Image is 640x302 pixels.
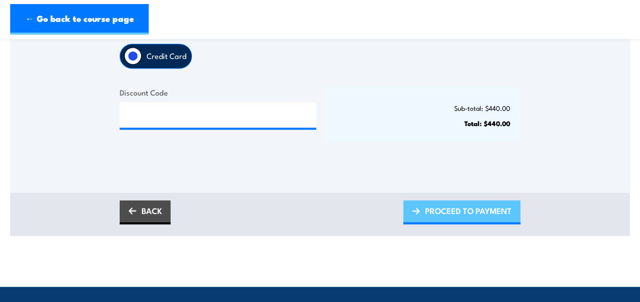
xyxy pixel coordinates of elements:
[142,44,191,68] label: Credit Card
[120,200,171,224] a: BACK
[335,104,511,112] p: Sub-total: $440.00
[10,4,149,35] a: ← Go back to course page
[425,197,512,224] span: PROCEED TO PAYMENT
[120,86,316,98] label: Discount Code
[464,118,510,128] strong: Total: $440.00
[403,200,520,224] a: PROCEED TO PAYMENT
